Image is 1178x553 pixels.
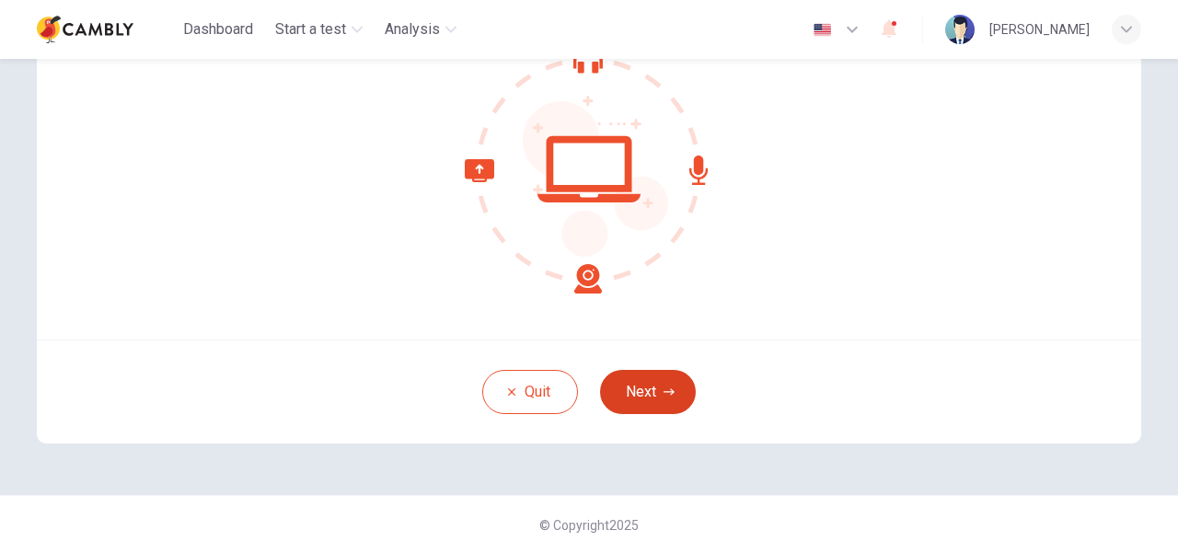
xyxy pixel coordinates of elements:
[37,11,133,48] img: Cambly logo
[183,18,253,40] span: Dashboard
[482,370,578,414] button: Quit
[275,18,346,40] span: Start a test
[945,15,975,44] img: Profile picture
[377,13,464,46] button: Analysis
[989,18,1090,40] div: [PERSON_NAME]
[176,13,260,46] button: Dashboard
[811,23,834,37] img: en
[268,13,370,46] button: Start a test
[385,18,440,40] span: Analysis
[539,518,639,533] span: © Copyright 2025
[600,370,696,414] button: Next
[37,11,176,48] a: Cambly logo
